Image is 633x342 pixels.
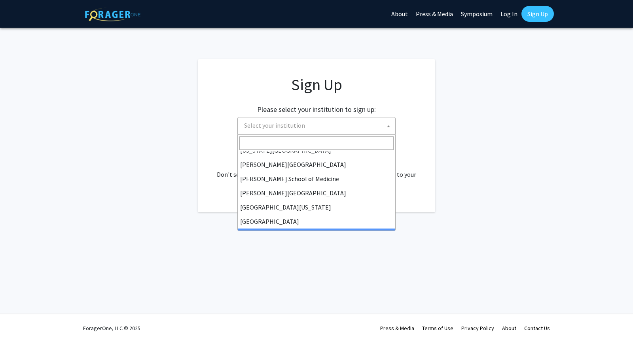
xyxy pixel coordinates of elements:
[238,157,395,172] li: [PERSON_NAME][GEOGRAPHIC_DATA]
[214,151,419,189] div: Already have an account? . Don't see your institution? about bringing ForagerOne to your institut...
[237,117,396,135] span: Select your institution
[238,214,395,229] li: [GEOGRAPHIC_DATA]
[422,325,453,332] a: Terms of Use
[461,325,494,332] a: Privacy Policy
[502,325,516,332] a: About
[521,6,554,22] a: Sign Up
[241,117,395,134] span: Select your institution
[214,75,419,94] h1: Sign Up
[239,136,394,150] input: Search
[83,314,140,342] div: ForagerOne, LLC © 2025
[238,200,395,214] li: [GEOGRAPHIC_DATA][US_STATE]
[85,8,140,21] img: ForagerOne Logo
[257,105,376,114] h2: Please select your institution to sign up:
[380,325,414,332] a: Press & Media
[244,121,305,129] span: Select your institution
[524,325,550,332] a: Contact Us
[238,186,395,200] li: [PERSON_NAME][GEOGRAPHIC_DATA]
[238,172,395,186] li: [PERSON_NAME] School of Medicine
[238,229,395,243] li: [PERSON_NAME][GEOGRAPHIC_DATA]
